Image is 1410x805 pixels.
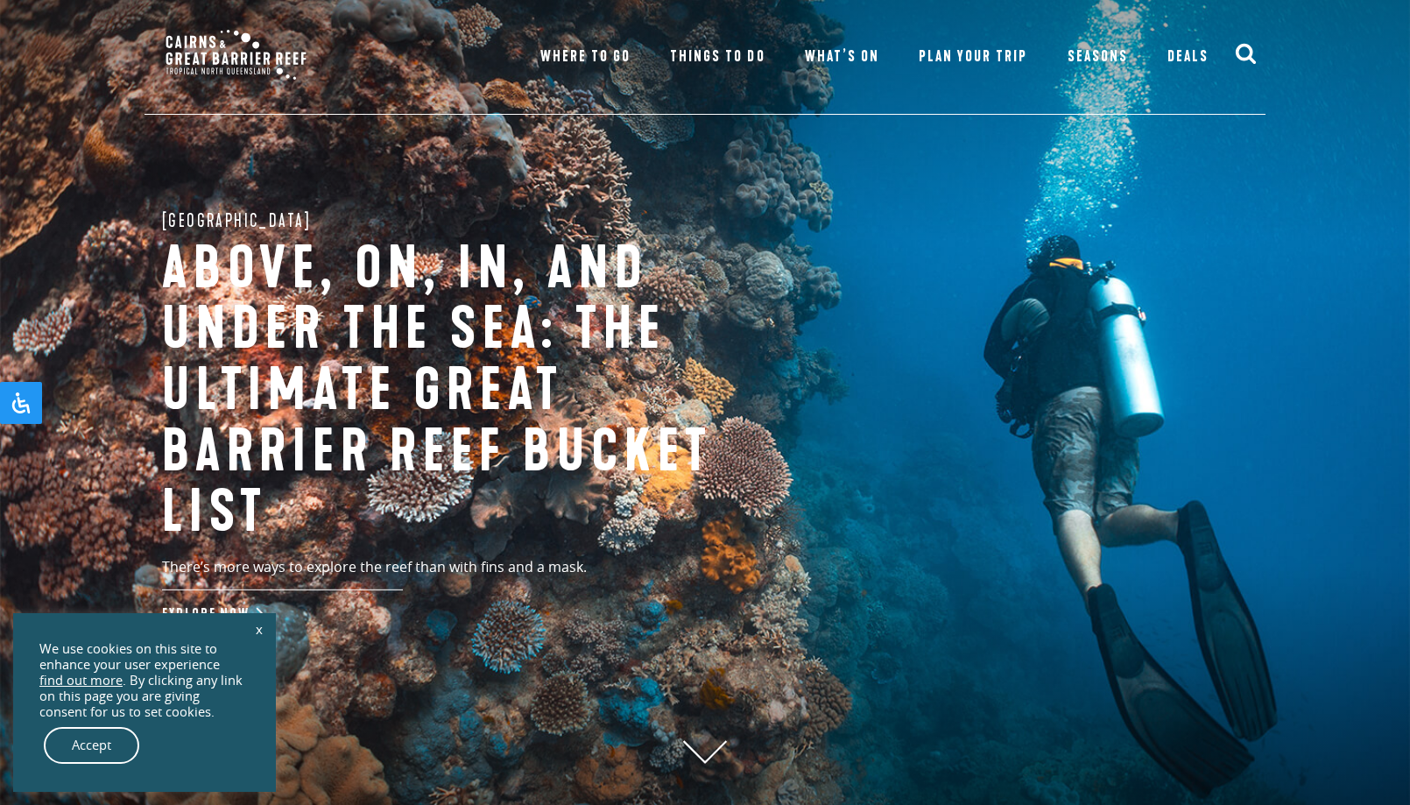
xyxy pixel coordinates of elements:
[540,47,631,67] span: Where To Go
[247,610,271,648] a: x
[805,47,879,67] span: What’s On
[44,727,139,764] a: Accept
[11,392,32,413] svg: Open Accessibility Panel
[162,239,740,544] h1: Above, on, in, and under the sea: The ultimate Great Barrier Reef bucket list
[1167,47,1209,67] span: Deals
[162,605,259,623] a: Explore Now
[162,206,312,234] span: [GEOGRAPHIC_DATA]
[670,47,765,67] span: Things To Do
[162,556,644,590] p: There’s more ways to explore the reef than with fins and a mask.
[153,18,319,92] img: CGBR-TNQ_dual-logo.svg
[919,47,1028,67] span: Plan Your Trip
[39,673,123,688] a: find out more
[39,641,250,720] div: We use cookies on this site to enhance your user experience . By clicking any link on this page y...
[1068,47,1128,67] span: Seasons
